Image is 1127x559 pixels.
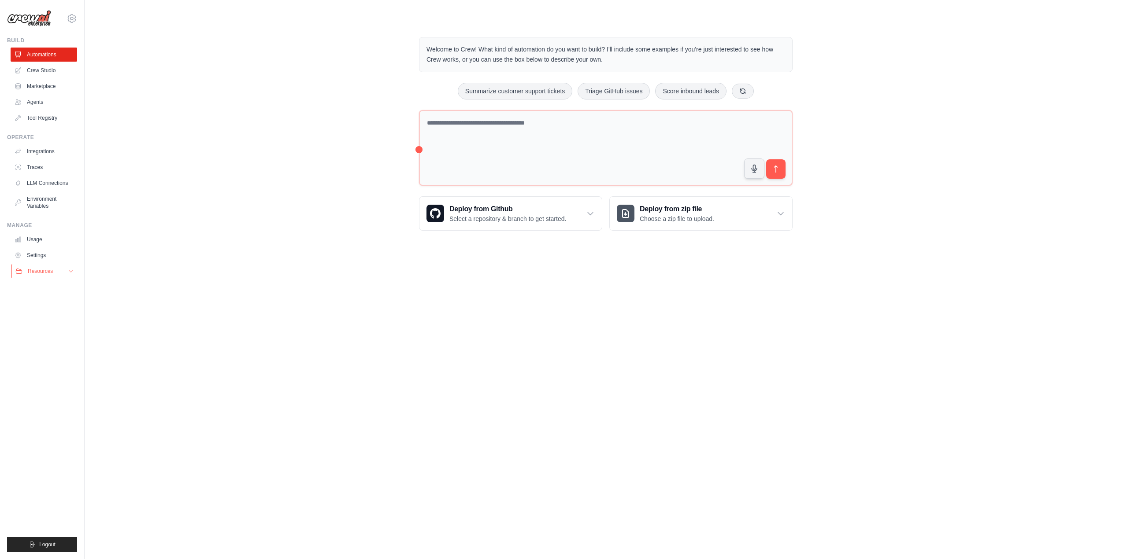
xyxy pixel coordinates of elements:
[11,79,77,93] a: Marketplace
[7,37,77,44] div: Build
[11,264,78,278] button: Resources
[11,248,77,262] a: Settings
[11,232,77,246] a: Usage
[28,268,53,275] span: Resources
[11,48,77,62] a: Automations
[449,204,566,214] h3: Deploy from Github
[449,214,566,223] p: Select a repository & branch to get started.
[640,214,714,223] p: Choose a zip file to upload.
[426,44,785,65] p: Welcome to Crew! What kind of automation do you want to build? I'll include some examples if you'...
[655,83,727,99] button: Score inbound leads
[11,111,77,125] a: Tool Registry
[578,83,650,99] button: Triage GitHub issues
[11,192,77,213] a: Environment Variables
[11,63,77,77] a: Crew Studio
[7,222,77,229] div: Manage
[7,134,77,141] div: Operate
[1083,517,1127,559] iframe: Chat Widget
[11,144,77,158] a: Integrations
[7,537,77,552] button: Logout
[7,10,51,27] img: Logo
[11,95,77,109] a: Agents
[39,541,56,548] span: Logout
[458,83,572,99] button: Summarize customer support tickets
[1083,517,1127,559] div: Widżet czatu
[11,176,77,190] a: LLM Connections
[11,160,77,174] a: Traces
[640,204,714,214] h3: Deploy from zip file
